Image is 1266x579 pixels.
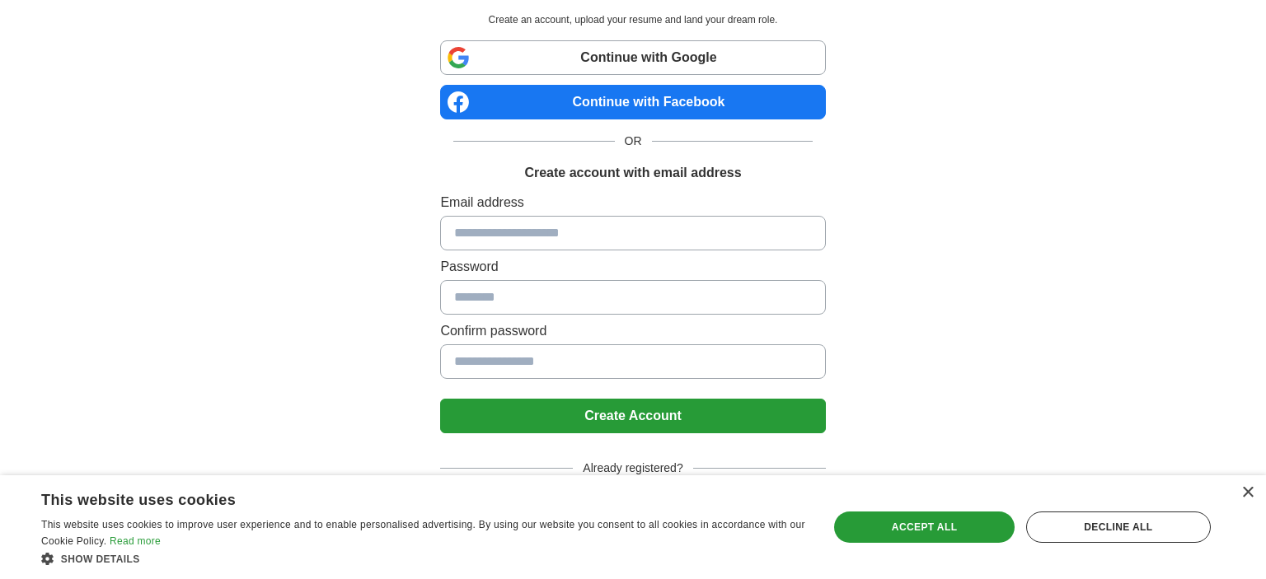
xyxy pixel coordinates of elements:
[524,163,741,183] h1: Create account with email address
[41,485,764,510] div: This website uses cookies
[834,511,1014,543] div: Accept all
[1026,511,1211,543] div: Decline all
[440,321,825,341] label: Confirm password
[615,133,652,150] span: OR
[110,535,161,547] a: Read more, opens a new window
[443,12,822,27] p: Create an account, upload your resume and land your dream role.
[440,193,825,212] label: Email address
[1241,487,1254,499] div: Close
[41,550,805,567] div: Show details
[41,519,805,547] span: This website uses cookies to improve user experience and to enable personalised advertising. By u...
[440,85,825,119] a: Continue with Facebook
[440,40,825,75] a: Continue with Google
[61,553,140,565] span: Show details
[440,399,825,433] button: Create Account
[440,257,825,277] label: Password
[573,460,692,477] span: Already registered?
